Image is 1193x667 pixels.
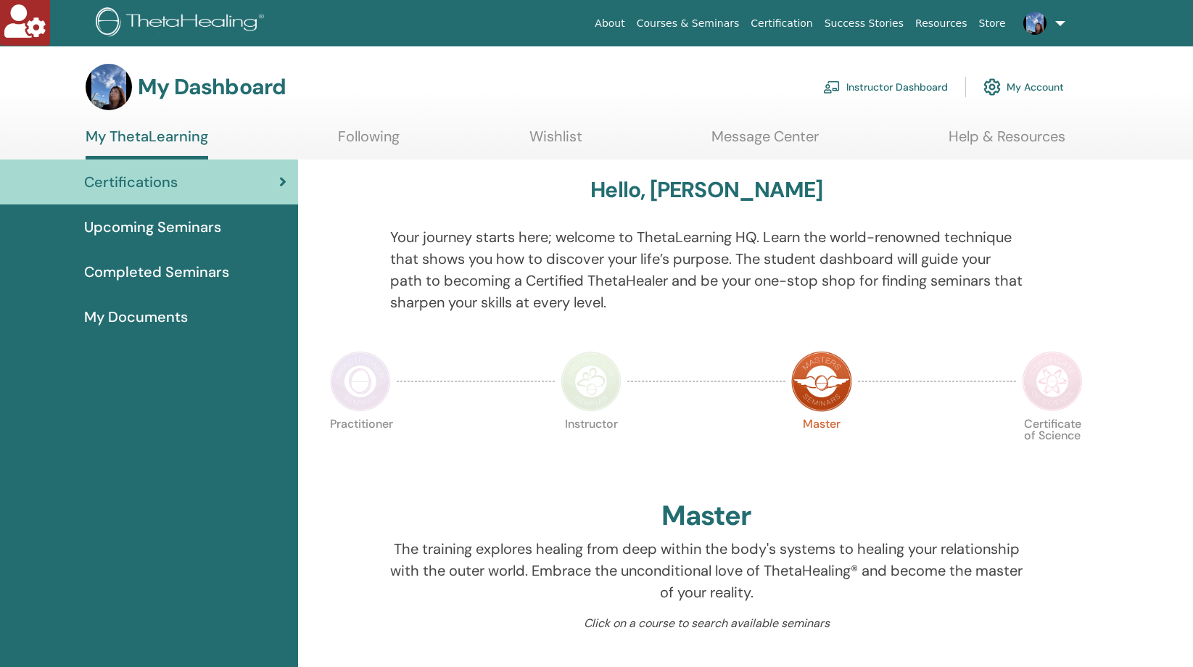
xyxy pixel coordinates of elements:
a: Resources [909,10,973,37]
p: Master [791,418,852,479]
img: Instructor [561,351,622,412]
a: Success Stories [819,10,909,37]
a: Store [973,10,1012,37]
img: Master [791,351,852,412]
img: default.jpg [86,64,132,110]
h3: My Dashboard [138,74,286,100]
a: Help & Resources [949,128,1065,156]
img: Certificate of Science [1022,351,1083,412]
img: logo.png [96,7,269,40]
img: chalkboard-teacher.svg [823,80,841,94]
h3: Hello, [PERSON_NAME] [590,177,822,203]
a: Message Center [711,128,819,156]
a: My ThetaLearning [86,128,208,159]
a: Certification [745,10,818,37]
img: Practitioner [330,351,391,412]
img: cog.svg [983,75,1001,99]
span: Certifications [84,171,178,193]
a: Courses & Seminars [631,10,746,37]
a: Instructor Dashboard [823,71,948,103]
a: My Account [983,71,1064,103]
span: Completed Seminars [84,261,229,283]
p: Instructor [561,418,622,479]
img: default.jpg [1023,12,1047,35]
a: About [589,10,630,37]
span: My Documents [84,306,188,328]
p: Practitioner [330,418,391,479]
p: Click on a course to search available seminars [390,615,1023,632]
h2: Master [661,500,751,533]
p: Certificate of Science [1022,418,1083,479]
a: Following [338,128,400,156]
p: The training explores healing from deep within the body's systems to healing your relationship wi... [390,538,1023,603]
p: Your journey starts here; welcome to ThetaLearning HQ. Learn the world-renowned technique that sh... [390,226,1023,313]
a: Wishlist [529,128,582,156]
span: Upcoming Seminars [84,216,221,238]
